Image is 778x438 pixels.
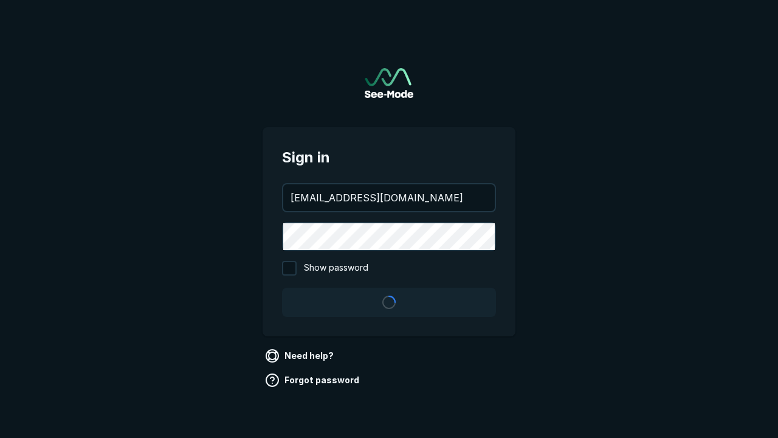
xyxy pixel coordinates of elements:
a: Need help? [263,346,339,366]
span: Sign in [282,147,496,169]
a: Go to sign in [365,68,413,98]
span: Show password [304,261,368,276]
input: your@email.com [283,184,495,211]
a: Forgot password [263,370,364,390]
img: See-Mode Logo [365,68,413,98]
